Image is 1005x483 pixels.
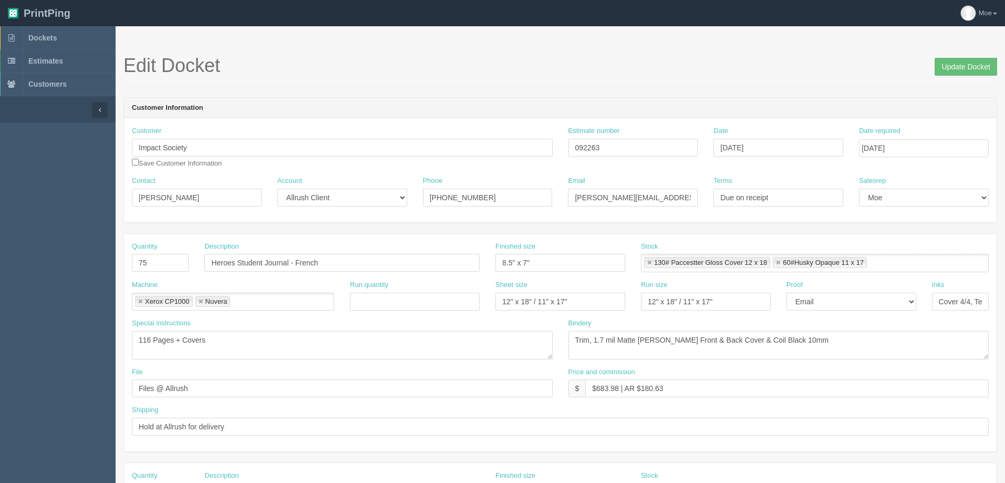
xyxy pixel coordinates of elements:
label: Salesrep [859,176,886,186]
label: Run quantity [350,280,388,290]
div: 60#Husky Opaque 11 x 17 [783,259,864,266]
label: Description [204,242,239,252]
input: Enter customer name [132,139,553,157]
label: Contact [132,176,156,186]
label: Quantity [132,471,157,481]
span: Estimates [28,57,63,65]
label: Email [568,176,585,186]
label: Phone [423,176,443,186]
label: Quantity [132,242,157,252]
label: Account [277,176,302,186]
img: avatar_default-7531ab5dedf162e01f1e0bb0964e6a185e93c5c22dfe317fb01d7f8cd2b1632c.jpg [961,6,976,20]
label: File [132,367,143,377]
label: Date required [859,126,900,136]
label: Stock [641,471,658,481]
header: Customer Information [124,98,997,119]
img: logo-3e63b451c926e2ac314895c53de4908e5d424f24456219fb08d385ab2e579770.png [8,8,18,18]
label: Machine [132,280,158,290]
span: Dockets [28,34,57,42]
label: Estimate number [568,126,620,136]
label: Finished size [495,471,535,481]
label: Customer [132,126,161,136]
input: Update Docket [935,58,997,76]
label: Proof [786,280,803,290]
div: Nuvera [205,298,227,305]
textarea: Trim, 1.7 mil Matte [PERSON_NAME] Front & Back Cover & Coil Black 10mm [568,331,989,359]
label: Description [204,471,239,481]
label: Sheet size [495,280,527,290]
label: Price and commission [568,367,635,377]
label: Date [713,126,728,136]
div: $ [568,379,586,397]
label: Finished size [495,242,535,252]
label: Inks [932,280,945,290]
label: Special instructions [132,318,191,328]
span: Customers [28,80,67,88]
label: Stock [641,242,658,252]
div: 130# Paccestter Gloss Cover 12 x 18 [654,259,767,266]
div: Save Customer Information [132,126,553,168]
h1: Edit Docket [123,55,997,76]
div: Xerox CP1000 [145,298,190,305]
label: Shipping [132,405,159,415]
textarea: 116 Pages + Covers [132,331,553,359]
label: Terms [713,176,732,186]
label: Run size [641,280,668,290]
label: Bindery [568,318,592,328]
